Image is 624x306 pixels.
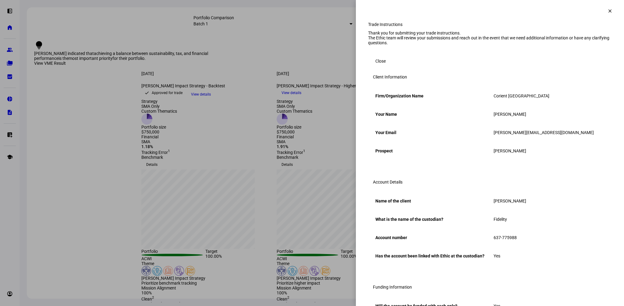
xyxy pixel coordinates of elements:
span: Fidelity [494,217,507,222]
div: What is the name of the custodian? [375,214,486,224]
span: Yes [494,253,500,258]
div: Trade Instructions [368,22,612,27]
div: Prospect [375,146,486,156]
h3: Funding Information [373,285,412,290]
div: Firm/Organization Name [375,91,486,101]
h3: Client Information [373,75,407,79]
button: Close [368,55,393,67]
span: [PERSON_NAME][EMAIL_ADDRESS][DOMAIN_NAME] [494,130,594,135]
span: [PERSON_NAME] [494,112,526,117]
div: The Ethic team will review your submissions and reach out in the event that we need additional in... [368,35,612,45]
div: Thank you for submitting your trade instructions. [368,31,612,35]
span: [PERSON_NAME] [494,199,526,203]
span: [PERSON_NAME] [494,148,526,153]
span: Close [375,55,386,67]
h3: Account Details [373,180,402,184]
div: Your Email [375,128,486,137]
div: Has the account been linked with Ethic at the custodian? [375,251,486,261]
span: Corient [GEOGRAPHIC_DATA] [494,93,549,98]
div: Account number [375,233,486,242]
mat-icon: clear [607,8,613,14]
div: Trade Instructions [368,11,408,17]
span: 637-775988 [494,235,517,240]
div: Your Name [375,109,486,119]
div: Name of the client [375,196,486,206]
